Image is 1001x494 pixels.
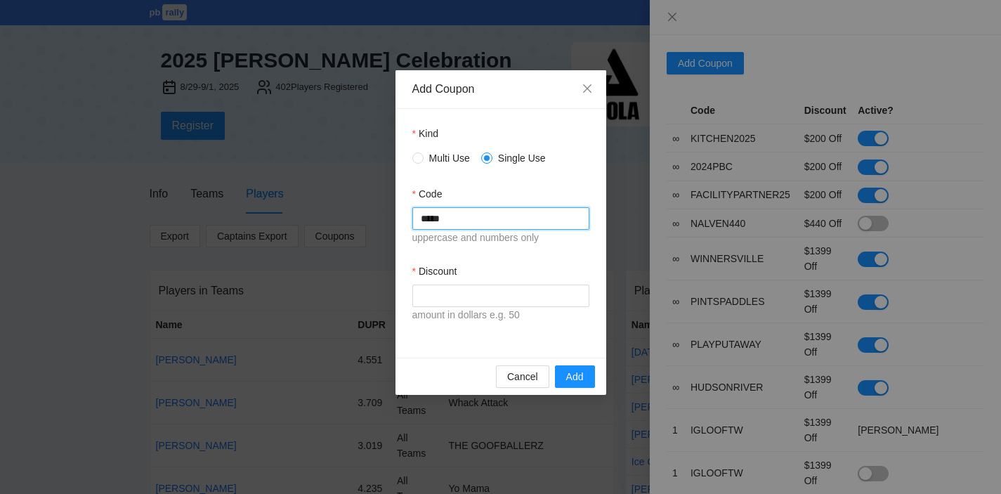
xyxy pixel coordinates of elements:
span: close [582,83,593,94]
label: Kind [412,126,438,141]
button: Close [568,70,606,108]
span: Single Use [492,150,551,166]
span: Add [566,369,584,384]
div: amount in dollars e.g. 50 [412,307,589,324]
label: Discount [412,264,457,279]
div: uppercase and numbers only [412,230,589,247]
span: Multi Use [424,150,476,166]
button: Add [555,365,595,388]
span: Cancel [507,369,538,384]
input: Discount [412,285,589,307]
input: Code [412,207,589,230]
div: Add Coupon [412,82,589,97]
button: Cancel [496,365,549,388]
label: Code [412,186,443,202]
